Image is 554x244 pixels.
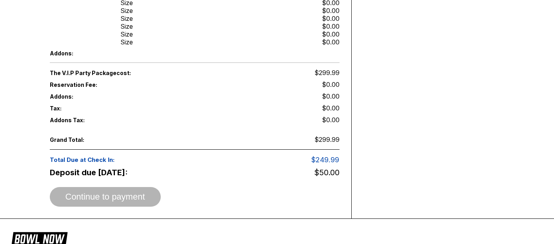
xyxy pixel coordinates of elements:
div: Size [120,22,133,30]
span: $50.00 [314,168,340,177]
div: Size [120,30,133,38]
span: Addons: [50,50,108,57]
span: Total Due at Check In: [50,156,252,163]
span: Addons: [50,93,108,100]
span: $299.99 [314,69,340,77]
div: Size [120,38,133,46]
span: $0.00 [322,104,340,112]
span: Reservation Fee: [50,81,195,88]
div: $0.00 [322,30,340,38]
span: Tax: [50,105,108,112]
span: $249.99 [311,156,339,164]
span: Grand Total: [50,136,108,143]
div: $0.00 [322,15,340,22]
span: Deposit due [DATE]: [50,168,195,177]
span: $0.00 [322,92,340,100]
span: The V.I.P Party Package cost: [50,70,195,76]
span: Addons Tax: [50,117,108,123]
div: Size [120,15,133,22]
span: $0.00 [322,116,340,124]
div: $0.00 [322,7,340,15]
div: $0.00 [322,22,340,30]
div: Size [120,7,133,15]
span: $0.00 [322,81,340,88]
span: $299.99 [314,136,340,143]
div: $0.00 [322,38,340,46]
